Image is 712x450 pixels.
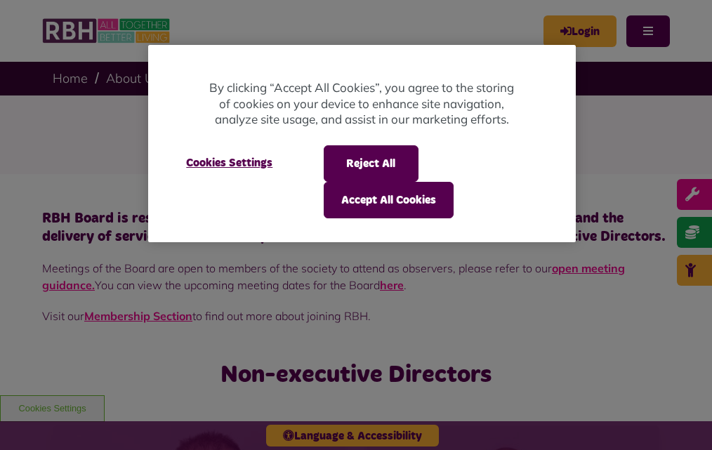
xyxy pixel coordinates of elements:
[324,145,418,182] button: Reject All
[169,145,289,180] button: Cookies Settings
[148,45,575,242] div: Cookie banner
[204,80,519,128] p: By clicking “Accept All Cookies”, you agree to the storing of cookies on your device to enhance s...
[324,182,454,218] button: Accept All Cookies
[148,45,575,242] div: Privacy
